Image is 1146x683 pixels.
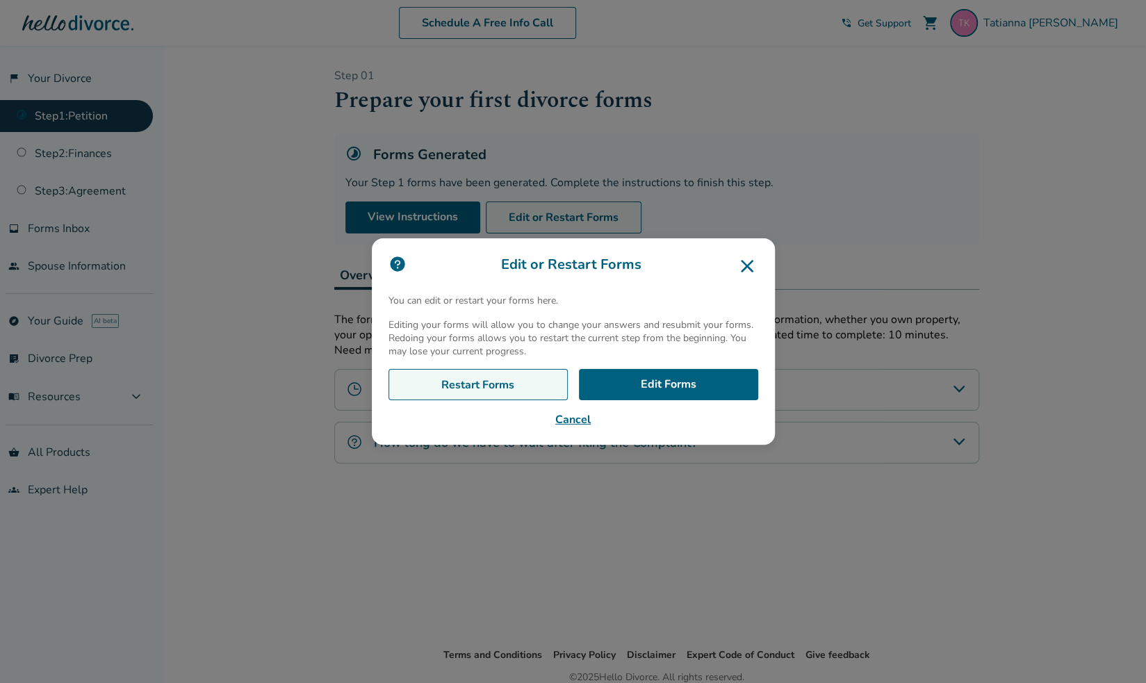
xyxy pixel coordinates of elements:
h3: Edit or Restart Forms [388,255,758,277]
p: You can edit or restart your forms here. [388,294,758,307]
a: Edit Forms [579,369,758,401]
p: Editing your forms will allow you to change your answers and resubmit your forms. Redoing your fo... [388,318,758,358]
iframe: Chat Widget [1077,616,1146,683]
button: Cancel [388,411,758,428]
a: Restart Forms [388,369,568,401]
img: icon [388,255,407,273]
